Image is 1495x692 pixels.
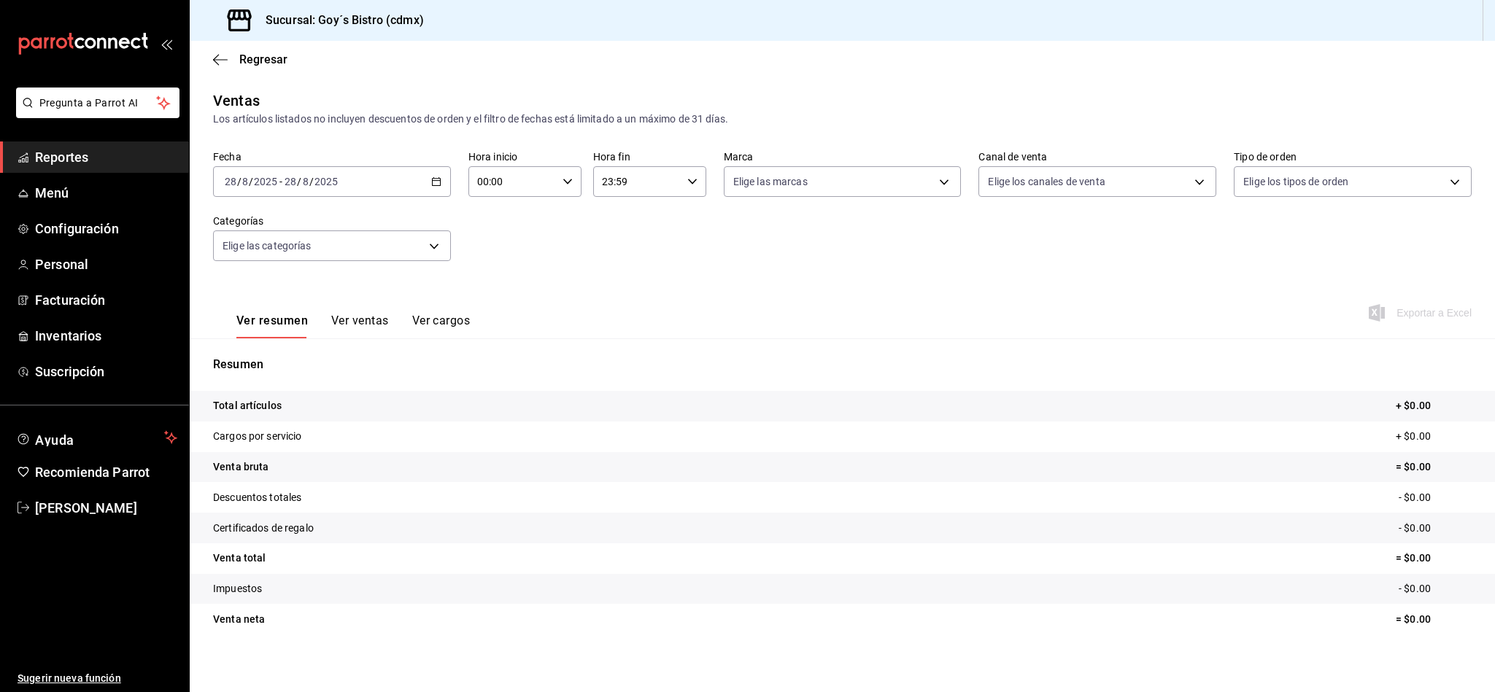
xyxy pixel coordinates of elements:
[236,314,470,338] div: navigation tabs
[331,314,389,338] button: Ver ventas
[1399,581,1472,596] p: - $0.00
[1399,490,1472,505] p: - $0.00
[161,38,172,50] button: open_drawer_menu
[213,356,1472,373] p: Resumen
[213,581,262,596] p: Impuestos
[253,176,278,187] input: ----
[1243,174,1348,189] span: Elige los tipos de orden
[1396,429,1472,444] p: + $0.00
[213,398,282,413] p: Total artículos
[1399,521,1472,536] p: - $0.00
[254,12,424,29] h3: Sucursal: Goy´s Bistro (cdmx)
[978,152,1216,162] label: Canal de venta
[724,152,962,162] label: Marca
[237,176,242,187] span: /
[35,462,177,482] span: Recomienda Parrot
[297,176,301,187] span: /
[224,176,237,187] input: --
[35,219,177,238] span: Configuración
[213,53,287,66] button: Regresar
[302,176,309,187] input: --
[35,362,177,381] span: Suscripción
[213,490,301,505] p: Descuentos totales
[35,326,177,346] span: Inventarios
[242,176,249,187] input: --
[279,176,282,187] span: -
[213,521,314,536] p: Certificados de regalo
[35,254,177,274] span: Personal
[213,216,451,226] label: Categorías
[1396,459,1472,475] p: = $0.00
[468,152,582,162] label: Hora inicio
[35,290,177,310] span: Facturación
[35,498,177,518] span: [PERSON_NAME]
[1396,612,1472,627] p: = $0.00
[412,314,471,338] button: Ver cargos
[249,176,253,187] span: /
[213,551,266,566] p: Venta total
[733,174,808,189] span: Elige las marcas
[213,90,260,112] div: Ventas
[16,88,179,118] button: Pregunta a Parrot AI
[10,106,179,121] a: Pregunta a Parrot AI
[35,183,177,203] span: Menú
[35,429,158,446] span: Ayuda
[988,174,1105,189] span: Elige los canales de venta
[284,176,297,187] input: --
[35,147,177,167] span: Reportes
[39,96,157,111] span: Pregunta a Parrot AI
[1396,551,1472,566] p: = $0.00
[309,176,314,187] span: /
[593,152,706,162] label: Hora fin
[1234,152,1472,162] label: Tipo de orden
[239,53,287,66] span: Regresar
[213,152,451,162] label: Fecha
[1396,398,1472,413] p: + $0.00
[236,314,308,338] button: Ver resumen
[213,429,302,444] p: Cargos por servicio
[213,612,265,627] p: Venta neta
[213,112,1472,127] div: Los artículos listados no incluyen descuentos de orden y el filtro de fechas está limitado a un m...
[314,176,339,187] input: ----
[18,671,177,686] span: Sugerir nueva función
[223,238,312,253] span: Elige las categorías
[213,459,269,475] p: Venta bruta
